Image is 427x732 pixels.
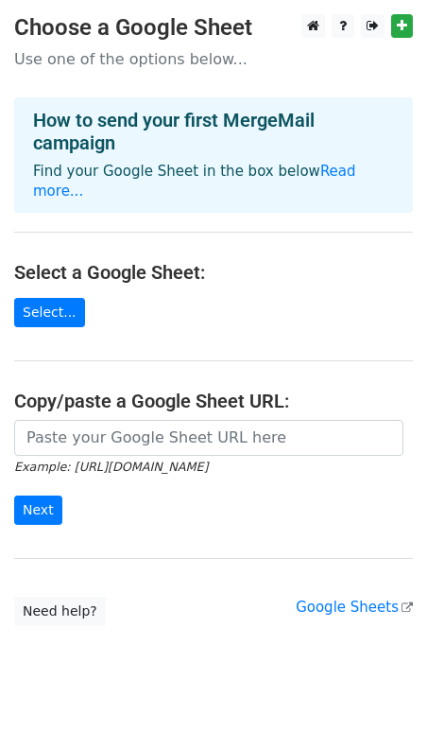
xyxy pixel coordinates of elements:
[14,420,403,456] input: Paste your Google Sheet URL here
[296,599,413,616] a: Google Sheets
[14,261,413,284] h4: Select a Google Sheet:
[14,14,413,42] h3: Choose a Google Sheet
[14,597,106,626] a: Need help?
[14,390,413,412] h4: Copy/paste a Google Sheet URL:
[33,162,394,201] p: Find your Google Sheet in the box below
[14,460,208,474] small: Example: [URL][DOMAIN_NAME]
[33,163,356,200] a: Read more...
[14,49,413,69] p: Use one of the options below...
[14,298,85,327] a: Select...
[14,496,62,525] input: Next
[33,109,394,154] h4: How to send your first MergeMail campaign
